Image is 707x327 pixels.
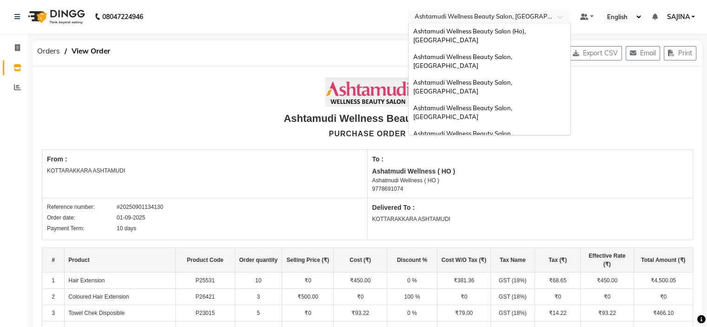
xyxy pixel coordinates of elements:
div: Ashtamudi Wellness Beauty Salon [284,111,451,126]
span: SAJINA [667,12,689,22]
td: ₹93.22 [334,305,387,321]
td: ₹466.10 [634,305,693,321]
div: From : [47,154,363,164]
td: ₹14.22 [535,305,581,321]
td: GST (18%) [490,305,535,321]
span: Orders [33,43,65,60]
th: Tax (₹) [535,248,581,273]
b: 08047224946 [102,4,143,30]
td: P25531 [176,273,235,289]
span: Ashtamudi Wellness Beauty Salon, [GEOGRAPHIC_DATA] [413,53,514,70]
div: To : [372,154,688,164]
div: KOTTARAKKARA ASHTAMUDI [47,167,363,175]
span: Ashtamudi Wellness Beauty Salon, [GEOGRAPHIC_DATA] [413,104,514,121]
td: ₹0 [334,289,387,305]
td: GST (18%) [490,273,535,289]
div: Ashatmudi Wellness ( HO ) [372,167,688,176]
div: 01-09-2025 [117,214,145,222]
div: Ashatmudi Wellness ( HO ) [372,176,688,185]
div: PURCHASE ORDER [329,128,406,140]
td: 3 [42,305,65,321]
th: Product [65,248,176,273]
td: 5 [235,305,282,321]
th: Effective Rate (₹) [581,248,634,273]
div: KOTTARAKKARA ASHTAMUDI [372,215,688,223]
td: 0 % [387,305,437,321]
span: Ashtamudi Wellness Beauty Salon, [GEOGRAPHIC_DATA] [413,79,514,95]
th: Selling Price (₹) [282,248,333,273]
span: Ashtamudi Wellness Beauty Salon, [GEOGRAPHIC_DATA] [413,130,514,147]
div: 10 days [117,224,136,233]
td: GST (18%) [490,289,535,305]
ng-dropdown-panel: Options list [408,23,571,135]
img: logo [24,4,87,30]
div: 9778691074 [372,185,688,193]
td: 1 [42,273,65,289]
td: ₹0 [581,289,634,305]
td: ₹0 [282,273,333,289]
td: ₹0 [282,305,333,321]
td: Hair Extension [65,273,176,289]
img: Company Logo [325,78,410,107]
th: Order quantity [235,248,282,273]
span: View Order [67,43,115,60]
td: ₹0 [437,289,490,305]
th: Cost W/O Tax (₹) [437,248,490,273]
td: 2 [42,289,65,305]
td: ₹68.65 [535,273,581,289]
td: 3 [235,289,282,305]
span: Ashtamudi Wellness Beauty Salon (Ho), [GEOGRAPHIC_DATA] [413,27,527,44]
th: Total Amount (₹) [634,248,693,273]
th: Discount % [387,248,437,273]
div: Delivered To : [372,203,688,213]
td: ₹0 [634,289,693,305]
td: ₹500.00 [282,289,333,305]
td: 0 % [387,273,437,289]
div: Reference number: [47,203,117,211]
th: # [42,248,65,273]
td: ₹93.22 [581,305,634,321]
div: #20250901134130 [117,203,163,211]
td: 100 % [387,289,437,305]
td: ₹381.36 [437,273,490,289]
td: ₹79.00 [437,305,490,321]
td: Coloured Hair Extension [65,289,176,305]
div: Order date: [47,214,117,222]
button: Export CSV [568,46,622,60]
td: ₹450.00 [334,273,387,289]
button: Print [664,46,696,60]
td: 10 [235,273,282,289]
td: P26421 [176,289,235,305]
div: Payment Term: [47,224,117,233]
td: ₹4,500.05 [634,273,693,289]
button: Email [626,46,660,60]
td: ₹450.00 [581,273,634,289]
th: Product Code [176,248,235,273]
th: Tax Name [490,248,535,273]
td: ₹0 [535,289,581,305]
td: P23015 [176,305,235,321]
th: Cost (₹) [334,248,387,273]
td: Towel Chek Disposible [65,305,176,321]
